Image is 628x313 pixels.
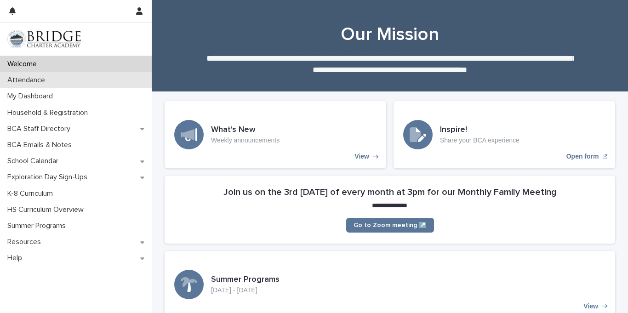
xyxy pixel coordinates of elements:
p: View [583,302,598,310]
a: View [165,101,386,168]
p: Exploration Day Sign-Ups [4,173,95,182]
h3: Summer Programs [211,275,280,285]
p: BCA Staff Directory [4,125,78,133]
span: Go to Zoom meeting ↗️ [354,222,427,228]
img: V1C1m3IdTEidaUdm9Hs0 [7,30,81,48]
p: Attendance [4,76,52,85]
p: Weekly announcements [211,137,280,144]
p: School Calendar [4,157,66,165]
p: BCA Emails & Notes [4,141,79,149]
p: [DATE] - [DATE] [211,286,280,294]
h2: Join us on the 3rd [DATE] of every month at 3pm for our Monthly Family Meeting [223,187,557,198]
p: Open form [566,153,599,160]
h3: What's New [211,125,280,135]
p: My Dashboard [4,92,60,101]
h1: Our Mission [165,23,615,46]
p: HS Curriculum Overview [4,205,91,214]
h3: Inspire! [440,125,520,135]
p: Share your BCA experience [440,137,520,144]
p: View [354,153,369,160]
p: K-8 Curriculum [4,189,60,198]
p: Summer Programs [4,222,73,230]
p: Help [4,254,29,262]
p: Welcome [4,60,44,68]
p: Household & Registration [4,108,95,117]
a: Go to Zoom meeting ↗️ [346,218,434,233]
p: Resources [4,238,48,246]
a: Open form [394,101,615,168]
